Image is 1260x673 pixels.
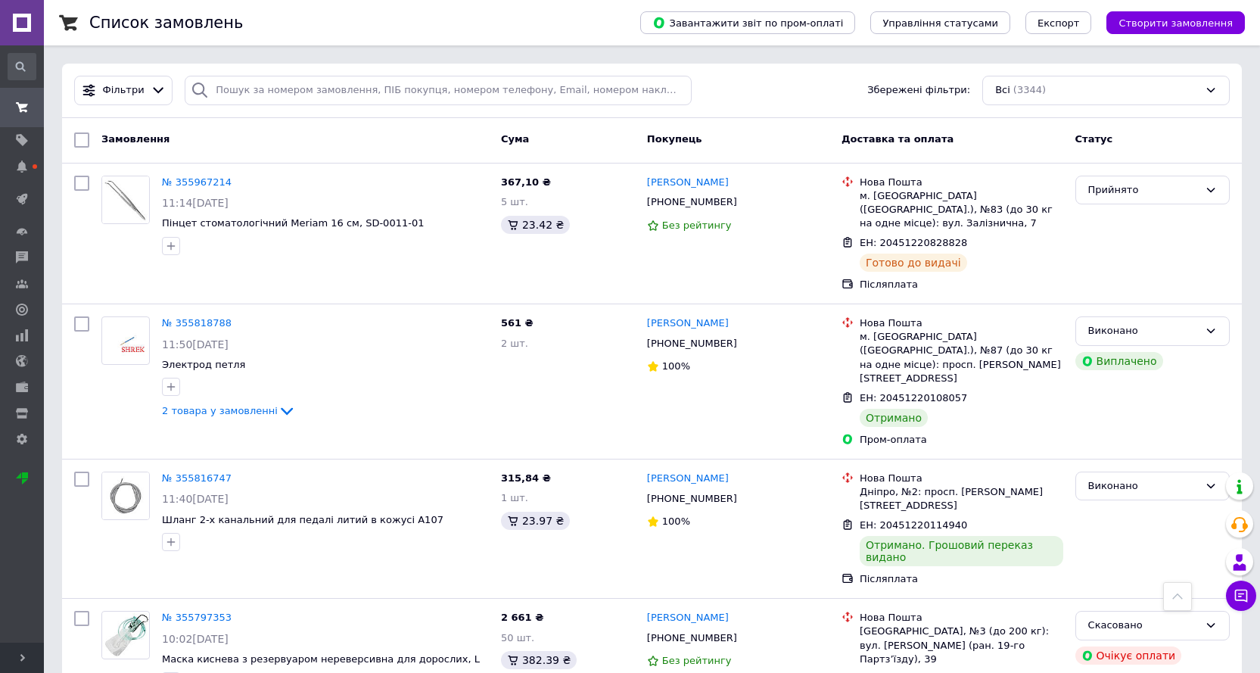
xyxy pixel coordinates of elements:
[102,176,149,223] img: Фото товару
[89,14,243,32] h1: Список замовлень
[162,653,480,665] a: Маска киснева з резервуаром нереверсивна для дорослих, L
[842,133,954,145] span: Доставка та оплата
[101,133,170,145] span: Замовлення
[860,536,1063,566] div: Отримано. Грошовий переказ видано
[101,176,150,224] a: Фото товару
[1091,17,1245,28] a: Створити замовлення
[860,485,1063,513] div: Дніпро, №2: просп. [PERSON_NAME][STREET_ADDRESS]
[1025,11,1092,34] button: Експорт
[1038,17,1080,29] span: Експорт
[860,254,967,272] div: Готово до видачі
[1088,478,1199,494] div: Виконано
[652,16,843,30] span: Завантажити звіт по пром-оплаті
[501,196,528,207] span: 5 шт.
[101,611,150,659] a: Фото товару
[1075,133,1113,145] span: Статус
[1013,84,1046,95] span: (3344)
[1075,352,1163,370] div: Виплачено
[647,176,729,190] a: [PERSON_NAME]
[162,217,424,229] a: Пінцет стоматологічний Meriam 16 см, SD-0011-01
[647,133,702,145] span: Покупець
[1088,618,1199,634] div: Скасовано
[1226,581,1256,611] button: Чат з покупцем
[644,334,740,354] div: [PHONE_NUMBER]
[1118,17,1233,29] span: Створити замовлення
[101,472,150,520] a: Фото товару
[647,611,729,625] a: [PERSON_NAME]
[162,493,229,505] span: 11:40[DATE]
[882,17,998,29] span: Управління статусами
[860,625,1063,666] div: [GEOGRAPHIC_DATA], №3 (до 200 кг): вул. [PERSON_NAME] (ран. 19-го Партз’їзду), 39
[501,317,534,329] span: 561 ₴
[860,433,1063,447] div: Пром-оплата
[501,472,551,484] span: 315,84 ₴
[162,405,296,416] a: 2 товара у замовленні
[501,512,570,530] div: 23.97 ₴
[162,612,232,623] a: № 355797353
[662,516,690,527] span: 100%
[103,83,145,98] span: Фільтри
[501,338,528,349] span: 2 шт.
[644,489,740,509] div: [PHONE_NUMBER]
[162,514,443,525] a: Шланг 2-х канальний для педалі литий в кожусі А107
[995,83,1010,98] span: Всі
[102,326,149,356] img: Фото товару
[647,472,729,486] a: [PERSON_NAME]
[101,316,150,365] a: Фото товару
[501,133,529,145] span: Cума
[1088,182,1199,198] div: Прийнято
[647,316,729,331] a: [PERSON_NAME]
[162,472,232,484] a: № 355816747
[501,492,528,503] span: 1 шт.
[860,189,1063,231] div: м. [GEOGRAPHIC_DATA] ([GEOGRAPHIC_DATA].), №83 (до 30 кг на одне місце): вул. Залізнична, 7
[644,192,740,212] div: [PHONE_NUMBER]
[860,316,1063,330] div: Нова Пошта
[860,392,967,403] span: ЕН: 20451220108057
[501,176,551,188] span: 367,10 ₴
[860,519,967,531] span: ЕН: 20451220114940
[162,338,229,351] span: 11:50[DATE]
[662,360,690,372] span: 100%
[162,405,278,416] span: 2 товара у замовленні
[1088,323,1199,339] div: Виконано
[860,237,967,248] span: ЕН: 20451220828828
[162,633,229,645] span: 10:02[DATE]
[501,216,570,234] div: 23.42 ₴
[185,76,692,105] input: Пошук за номером замовлення, ПІБ покупця, номером телефону, Email, номером накладної
[162,197,229,209] span: 11:14[DATE]
[501,651,577,669] div: 382.39 ₴
[860,278,1063,291] div: Післяплата
[860,330,1063,385] div: м. [GEOGRAPHIC_DATA] ([GEOGRAPHIC_DATA].), №87 (до 30 кг на одне місце): просп. [PERSON_NAME][STR...
[162,176,232,188] a: № 355967214
[102,613,149,657] img: Фото товару
[501,612,543,623] span: 2 661 ₴
[860,472,1063,485] div: Нова Пошта
[640,11,855,34] button: Завантажити звіт по пром-оплаті
[662,220,732,231] span: Без рейтингу
[162,317,232,329] a: № 355818788
[870,11,1010,34] button: Управління статусами
[860,409,928,427] div: Отримано
[860,572,1063,586] div: Післяплата
[662,655,732,666] span: Без рейтингу
[860,176,1063,189] div: Нова Пошта
[867,83,970,98] span: Збережені фільтри:
[102,472,149,519] img: Фото товару
[1106,11,1245,34] button: Створити замовлення
[1075,647,1182,665] div: Очікує оплати
[644,628,740,648] div: [PHONE_NUMBER]
[162,359,245,370] a: Электрод петля
[860,611,1063,625] div: Нова Пошта
[501,632,534,643] span: 50 шт.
